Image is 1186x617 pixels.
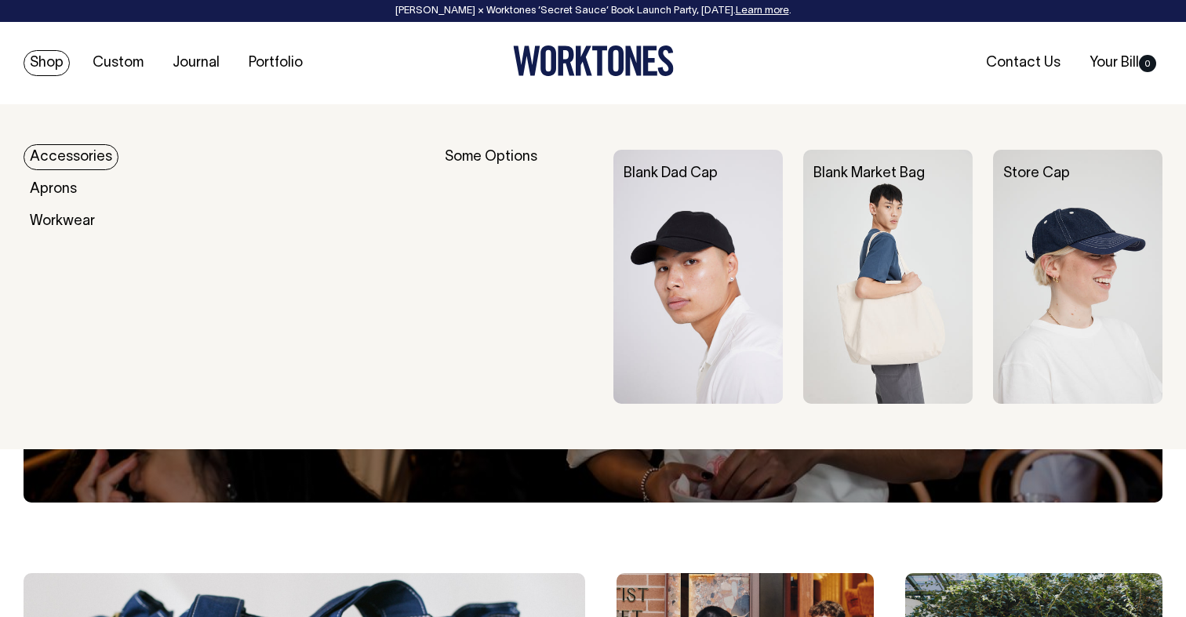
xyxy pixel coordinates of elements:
img: Store Cap [993,150,1162,404]
a: Aprons [24,176,83,202]
a: Journal [166,50,226,76]
img: Blank Dad Cap [613,150,783,404]
div: [PERSON_NAME] × Worktones ‘Secret Sauce’ Book Launch Party, [DATE]. . [16,5,1170,16]
a: Contact Us [980,50,1067,76]
a: Custom [86,50,150,76]
a: Portfolio [242,50,309,76]
a: Blank Market Bag [813,167,925,180]
a: Workwear [24,209,101,234]
div: Some Options [445,150,593,404]
a: Learn more [736,6,789,16]
span: 0 [1139,55,1156,72]
a: Blank Dad Cap [624,167,718,180]
a: Store Cap [1003,167,1070,180]
a: Accessories [24,144,118,170]
a: Your Bill0 [1083,50,1162,76]
img: Blank Market Bag [803,150,973,404]
a: Shop [24,50,70,76]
